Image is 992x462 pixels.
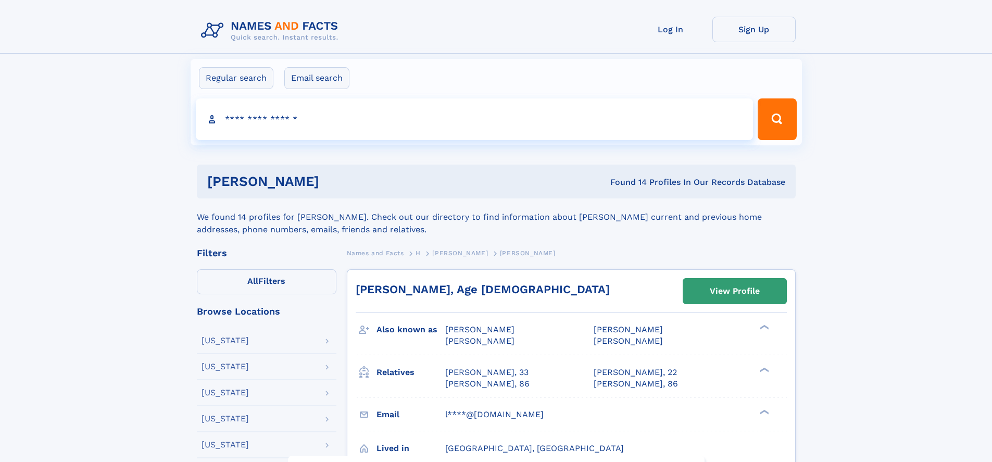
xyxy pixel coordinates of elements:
[445,378,530,390] a: [PERSON_NAME], 86
[594,378,678,390] a: [PERSON_NAME], 86
[464,177,785,188] div: Found 14 Profiles In Our Records Database
[199,67,273,89] label: Regular search
[202,336,249,345] div: [US_STATE]
[757,408,770,415] div: ❯
[500,249,556,257] span: [PERSON_NAME]
[445,336,514,346] span: [PERSON_NAME]
[202,389,249,397] div: [US_STATE]
[356,283,610,296] a: [PERSON_NAME], Age [DEMOGRAPHIC_DATA]
[757,324,770,331] div: ❯
[196,98,754,140] input: search input
[758,98,796,140] button: Search Button
[197,248,336,258] div: Filters
[247,276,258,286] span: All
[197,307,336,316] div: Browse Locations
[416,246,421,259] a: H
[202,441,249,449] div: [US_STATE]
[594,324,663,334] span: [PERSON_NAME]
[594,336,663,346] span: [PERSON_NAME]
[376,364,445,381] h3: Relatives
[197,198,796,236] div: We found 14 profiles for [PERSON_NAME]. Check out our directory to find information about [PERSON...
[432,249,488,257] span: [PERSON_NAME]
[202,363,249,371] div: [US_STATE]
[712,17,796,42] a: Sign Up
[594,367,677,378] a: [PERSON_NAME], 22
[445,443,624,453] span: [GEOGRAPHIC_DATA], [GEOGRAPHIC_DATA]
[197,17,347,45] img: Logo Names and Facts
[347,246,404,259] a: Names and Facts
[376,440,445,457] h3: Lived in
[445,367,529,378] a: [PERSON_NAME], 33
[416,249,421,257] span: H
[284,67,349,89] label: Email search
[757,366,770,373] div: ❯
[207,175,465,188] h1: [PERSON_NAME]
[432,246,488,259] a: [PERSON_NAME]
[202,415,249,423] div: [US_STATE]
[683,279,786,304] a: View Profile
[629,17,712,42] a: Log In
[445,324,514,334] span: [PERSON_NAME]
[710,279,760,303] div: View Profile
[376,406,445,423] h3: Email
[197,269,336,294] label: Filters
[376,321,445,339] h3: Also known as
